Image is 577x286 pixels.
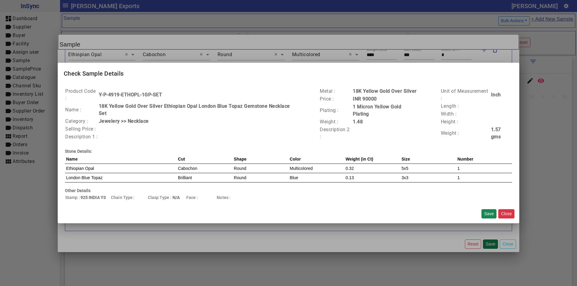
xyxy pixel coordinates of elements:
b: N/A [172,195,180,200]
th: Name [65,155,177,164]
b: Other Details [65,188,90,193]
td: Selling Price : [65,125,99,133]
b: INR 90000 [353,96,377,102]
td: Round [233,173,288,182]
td: 1 [456,173,512,182]
td: Metal : [319,87,353,95]
td: 3x3 [400,173,456,182]
td: Length : [441,102,491,110]
td: 1 [456,164,512,173]
td: Chain Type : [111,194,135,201]
td: Category : [65,117,99,125]
td: 5x5 [400,164,456,173]
td: 0.13 [344,173,400,182]
th: Size [400,155,456,164]
td: Multicolored [288,164,344,173]
td: Name : [65,102,99,117]
td: Unit of Measurement : [441,87,491,102]
th: Color [288,155,344,164]
td: 0.32 [344,164,400,173]
th: Shape [233,155,288,164]
td: Notes : [216,194,232,201]
td: Price : [319,95,353,103]
td: Product Code : [65,87,99,102]
td: London Blue Topaz [65,173,177,182]
td: Cabochon [177,164,233,173]
b: Stone Details: [65,149,92,154]
b: Inch [491,92,501,98]
td: Description 1 : [65,133,99,141]
td: Round [233,164,288,173]
mat-card-title: Check Sample Details [58,63,519,84]
td: Clasp Type : [148,194,172,201]
th: Weight (in Ct) [344,155,400,164]
b: 18K Yellow Gold Over Silver [353,88,417,94]
b: 925 INDIA YS [81,195,106,200]
td: Weight : [319,118,353,126]
td: Ethiopian Opal [65,164,177,173]
b: 1 Micron Yellow Gold Plating [353,104,401,117]
td: Face : [186,194,201,201]
td: Stamp : [65,194,80,201]
td: Blue [288,173,344,182]
button: Save [481,209,496,218]
td: Brilliant [177,173,233,182]
b: 18K Yellow Gold Over Silver Ethiopian Opal London Blue Topaz Gemstone Necklace Set [99,103,290,116]
td: Height : [441,118,491,126]
th: Cut [177,155,233,164]
b: Y-P-4919-ETHOPL-1GP-SET [99,92,162,98]
td: Weight : [441,126,491,141]
b: Jewelery >> Necklace [99,118,149,124]
td: Description 2 : [319,126,353,141]
th: Number [456,155,512,164]
b: 1.48 [353,119,363,125]
b: 1.57 gms [491,127,501,140]
td: Plating : [319,103,353,118]
td: Width : [441,110,491,118]
button: Close [498,209,514,218]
